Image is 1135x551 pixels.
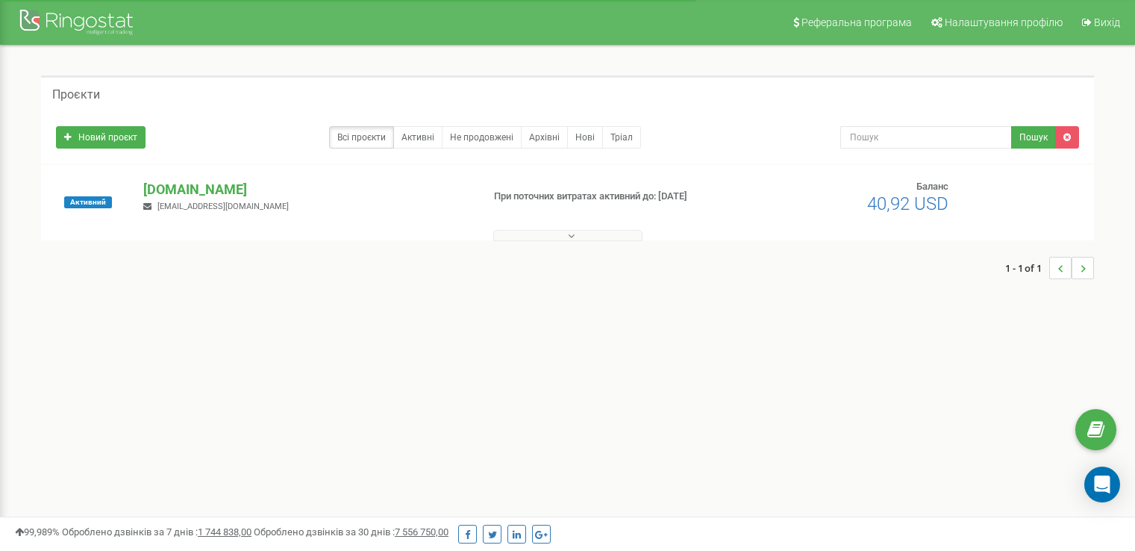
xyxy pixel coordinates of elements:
[395,526,448,538] u: 7 556 750,00
[1011,126,1056,149] button: Пошук
[840,126,1012,149] input: Пошук
[157,202,289,211] span: [EMAIL_ADDRESS][DOMAIN_NAME]
[442,126,522,149] a: Не продовжені
[945,16,1063,28] span: Налаштування профілю
[494,190,733,204] p: При поточних витратах активний до: [DATE]
[143,180,469,199] p: [DOMAIN_NAME]
[198,526,251,538] u: 1 744 838,00
[329,126,394,149] a: Всі проєкти
[62,526,251,538] span: Оброблено дзвінків за 7 днів :
[567,126,603,149] a: Нові
[56,126,146,149] a: Новий проєкт
[1094,16,1120,28] span: Вихід
[1005,257,1049,279] span: 1 - 1 of 1
[393,126,443,149] a: Активні
[254,526,448,538] span: Оброблено дзвінків за 30 днів :
[602,126,641,149] a: Тріал
[916,181,948,192] span: Баланс
[1084,467,1120,502] div: Open Intercom Messenger
[1005,242,1094,294] nav: ...
[521,126,568,149] a: Архівні
[867,193,948,214] span: 40,92 USD
[52,88,100,102] h5: Проєкти
[64,196,112,208] span: Активний
[15,526,60,538] span: 99,989%
[801,16,912,28] span: Реферальна програма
